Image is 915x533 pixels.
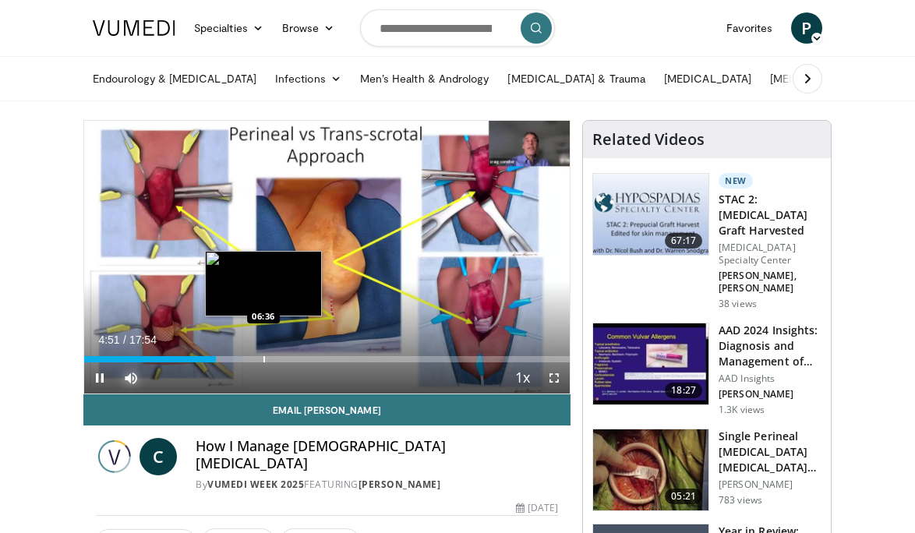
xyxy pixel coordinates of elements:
a: [PERSON_NAME] [359,478,441,491]
span: 17:54 [129,334,157,346]
a: Infections [266,63,351,94]
img: 735fcd68-c9dc-4d64-bd7c-3ac0607bf3e9.150x105_q85_crop-smart_upscale.jpg [593,429,708,510]
div: By FEATURING [196,478,558,492]
div: Progress Bar [84,356,570,362]
button: Fullscreen [539,362,570,394]
span: 05:21 [665,489,702,504]
span: 4:51 [98,334,119,346]
a: 05:21 Single Perineal [MEDICAL_DATA] [MEDICAL_DATA] Placement [PERSON_NAME] 783 views [592,429,821,511]
input: Search topics, interventions [360,9,555,47]
p: [PERSON_NAME] [719,388,821,401]
span: 18:27 [665,383,702,398]
h3: Single Perineal [MEDICAL_DATA] [MEDICAL_DATA] Placement [719,429,821,475]
p: [PERSON_NAME] [719,478,821,491]
a: Email [PERSON_NAME] [83,394,571,425]
a: [MEDICAL_DATA] & Trauma [498,63,655,94]
a: Browse [273,12,344,44]
button: Playback Rate [507,362,539,394]
img: 391116fa-c4eb-4293-bed8-ba80efc87e4b.150x105_q85_crop-smart_upscale.jpg [593,323,708,404]
p: [PERSON_NAME], [PERSON_NAME] [719,270,821,295]
h3: AAD 2024 Insights: Diagnosis and Management of Vulvar Disorders [719,323,821,369]
p: AAD Insights [719,372,821,385]
img: 01f3608b-8eda-4dca-98de-52c159a81040.png.150x105_q85_crop-smart_upscale.png [593,174,708,255]
a: [MEDICAL_DATA] [655,63,761,94]
span: / [123,334,126,346]
p: 1.3K views [719,404,765,416]
a: Specialties [185,12,273,44]
p: 38 views [719,298,757,310]
button: Pause [84,362,115,394]
a: 67:17 New STAC 2: [MEDICAL_DATA] Graft Harvested [MEDICAL_DATA] Specialty Center [PERSON_NAME], [... [592,173,821,310]
a: P [791,12,822,44]
a: Endourology & [MEDICAL_DATA] [83,63,266,94]
h4: How I Manage [DEMOGRAPHIC_DATA] [MEDICAL_DATA] [196,438,558,471]
a: 18:27 AAD 2024 Insights: Diagnosis and Management of Vulvar Disorders AAD Insights [PERSON_NAME] ... [592,323,821,416]
img: image.jpeg [205,251,322,316]
a: Favorites [717,12,782,44]
button: Mute [115,362,147,394]
a: C [140,438,177,475]
p: New [719,173,753,189]
video-js: Video Player [84,121,570,394]
h3: STAC 2: [MEDICAL_DATA] Graft Harvested [719,192,821,238]
p: [MEDICAL_DATA] Specialty Center [719,242,821,266]
div: [DATE] [516,501,558,515]
img: Vumedi Week 2025 [96,438,133,475]
h4: Related Videos [592,130,705,149]
a: Vumedi Week 2025 [207,478,304,491]
a: Men’s Health & Andrology [351,63,499,94]
img: VuMedi Logo [93,20,175,36]
p: 783 views [719,494,762,507]
span: 67:17 [665,233,702,249]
